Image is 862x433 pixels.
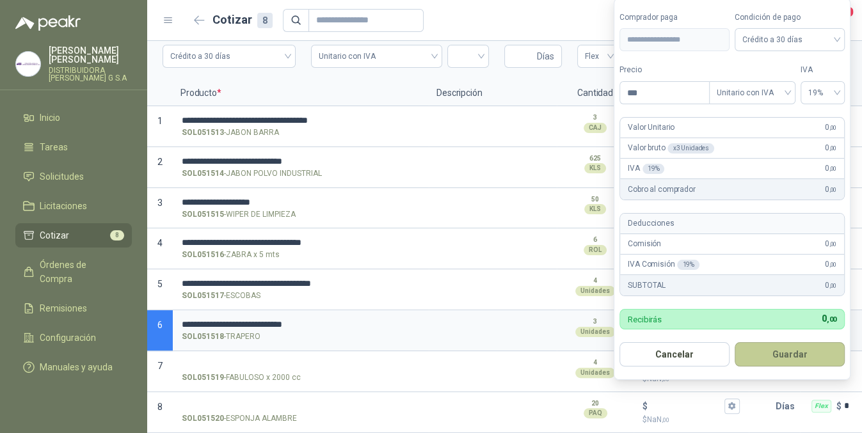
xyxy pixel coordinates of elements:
span: 0 [822,313,836,324]
img: Logo peakr [15,15,81,31]
span: ,00 [662,375,669,382]
p: - TRAPERO [182,331,260,343]
img: Company Logo [16,52,40,76]
div: x 3 Unidades [667,143,714,154]
span: Solicitudes [40,169,84,184]
label: Comprador paga [619,12,730,24]
span: Cotizar [40,228,69,242]
p: - JABON BARRA [182,127,279,139]
h2: Cotizar [212,11,273,29]
span: ,00 [829,165,836,172]
p: Recibirás [628,315,662,324]
span: 0 [825,142,836,154]
p: Valor Unitario [628,122,674,134]
span: ,00 [826,315,836,324]
span: ,00 [829,186,836,193]
strong: SOL051519 [182,372,224,384]
button: Cancelar [619,342,730,366]
div: KLS [584,163,606,173]
a: Órdenes de Compra [15,253,132,291]
span: 0 [825,238,836,250]
div: KLS [584,204,606,214]
p: $ [643,399,648,413]
span: Remisiones [40,301,87,315]
strong: SOL051520 [182,413,224,425]
input: SOL051513-JABON BARRA [182,116,420,125]
span: Flex [585,47,611,66]
p: Cobro al comprador [628,184,695,196]
label: Condición de pago [735,12,845,24]
strong: SOL051516 [182,249,224,261]
strong: SOL051517 [182,290,224,302]
span: Unitario con IVA [319,47,434,66]
p: - ESPONJA ALAMBRE [182,413,297,425]
p: Cantidad [557,81,634,106]
a: Configuración [15,326,132,350]
span: NaN [647,374,669,383]
strong: SOL051514 [182,168,224,180]
span: NaN [647,415,669,424]
label: IVA [801,64,845,76]
span: 7 [157,361,163,371]
strong: SOL051515 [182,209,224,221]
a: Tareas [15,135,132,159]
span: Órdenes de Compra [40,258,120,286]
span: ,00 [829,282,836,289]
p: 50 [591,194,599,205]
span: ,00 [829,240,836,248]
div: ROL [584,245,607,255]
span: Días [537,45,554,67]
strong: SOL051518 [182,331,224,343]
span: ,00 [662,416,669,423]
input: $$NaN,00 [650,401,722,411]
a: Cotizar8 [15,223,132,248]
input: SOL051515-WIPER DE LIMPIEZA [182,198,420,207]
span: Manuales y ayuda [40,360,113,374]
span: ,00 [829,261,836,268]
button: $$NaN,00 [724,398,740,414]
p: 3 [593,113,597,123]
span: 3 [157,198,163,208]
span: 6 [157,320,163,330]
input: SOL051520-ESPONJA ALAMBRE [182,402,420,411]
label: Precio [619,64,709,76]
input: SOL051514-JABON POLVO INDUSTRIAL [182,157,420,166]
span: Tareas [40,140,68,154]
span: Configuración [40,331,96,345]
p: Descripción [429,81,557,106]
p: Valor bruto [628,142,714,154]
a: Inicio [15,106,132,130]
input: SOL051517-ESCOBAS [182,279,420,288]
p: 20 [591,398,599,409]
span: Inicio [40,111,60,125]
a: Remisiones [15,296,132,320]
p: $ [643,414,740,426]
button: Guardar [735,342,845,366]
div: Unidades [575,368,615,378]
div: CAJ [584,123,607,133]
span: Licitaciones [40,199,87,213]
strong: SOL051513 [182,127,224,139]
p: - ESCOBAS [182,290,260,302]
span: 0 [825,279,836,292]
p: 4 [593,276,597,286]
span: 0 [825,258,836,271]
p: IVA Comisión [628,258,699,271]
p: - ZABRA x 5 mts [182,249,280,261]
p: Comisión [628,238,661,250]
p: [PERSON_NAME] [PERSON_NAME] [49,46,132,64]
p: 4 [593,358,597,368]
span: 1 [157,116,163,126]
input: SOL051518-TRAPERO [182,320,420,329]
span: 8 [110,230,124,240]
p: Producto [173,81,429,106]
a: Licitaciones [15,194,132,218]
p: IVA [628,162,664,175]
p: $ [836,399,842,413]
span: 5 [157,279,163,289]
p: 3 [593,317,597,327]
input: SOL051519-FABULOSO x 2000 cc [182,361,420,370]
div: 19 % [677,260,699,270]
span: Unitario con IVA [717,83,788,102]
p: - FABULOSO x 2000 cc [182,372,301,384]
